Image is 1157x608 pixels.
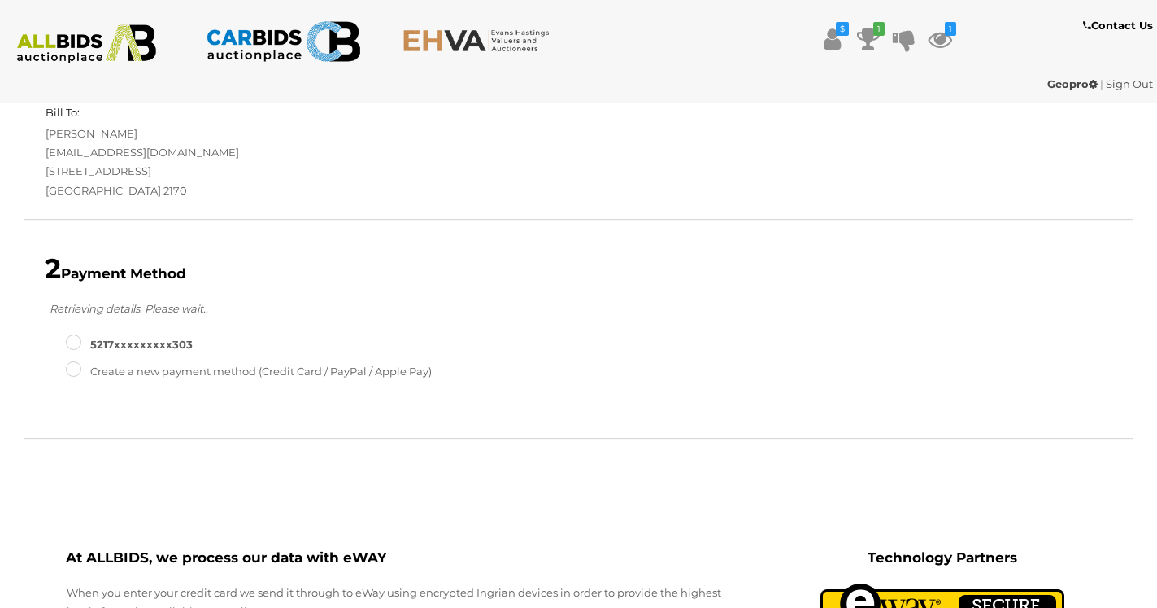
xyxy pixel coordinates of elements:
strong: Geopro [1047,77,1098,90]
h5: Bill To: [46,107,80,118]
i: Retrieving details. Please wait.. [50,302,208,315]
div: [PERSON_NAME] [EMAIL_ADDRESS][DOMAIN_NAME] [STREET_ADDRESS] [GEOGRAPHIC_DATA] 2170 [33,103,579,200]
i: $ [836,22,849,36]
a: 1 [856,24,881,54]
b: Technology Partners [868,549,1017,566]
b: At ALLBIDS, we process our data with eWAY [66,549,386,566]
b: Payment Method [45,265,186,282]
label: 5217XXXXXXXXX303 [66,335,193,354]
a: Contact Us [1083,16,1157,35]
label: Create a new payment method (Credit Card / PayPal / Apple Pay) [66,362,432,381]
img: EHVA.com.au [402,28,558,52]
a: Sign Out [1106,77,1153,90]
a: $ [820,24,845,54]
i: 1 [873,22,885,36]
img: CARBIDS.com.au [206,16,361,67]
i: 1 [945,22,956,36]
span: | [1100,77,1103,90]
span: 2 [45,252,61,286]
b: Contact Us [1083,19,1153,32]
a: 1 [928,24,952,54]
a: Geopro [1047,77,1100,90]
img: ALLBIDS.com.au [9,24,164,63]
